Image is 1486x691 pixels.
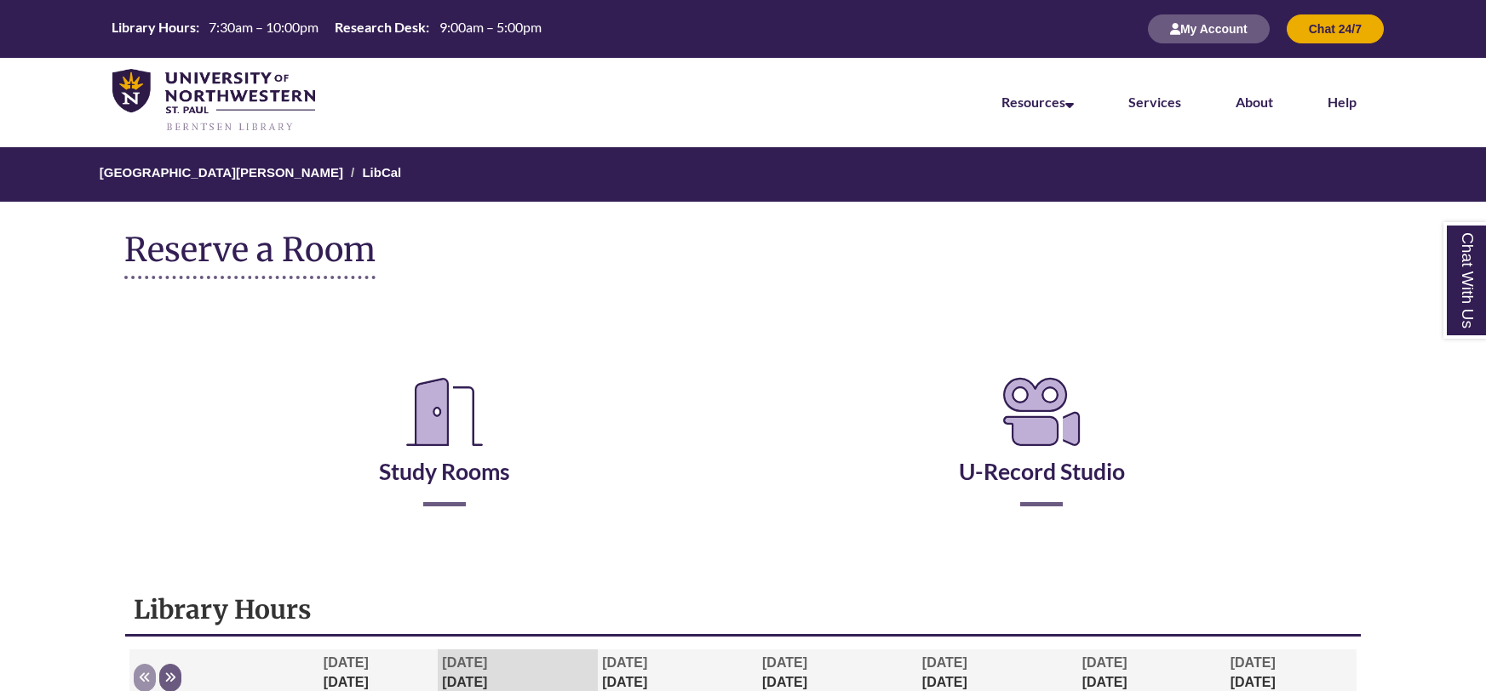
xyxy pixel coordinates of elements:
span: [DATE] [602,655,647,670]
a: About [1236,94,1273,110]
th: Library Hours: [105,18,202,37]
table: Hours Today [105,18,548,38]
h1: Reserve a Room [124,231,376,279]
button: My Account [1148,14,1270,43]
span: 7:30am – 10:00pm [209,19,318,35]
a: [GEOGRAPHIC_DATA][PERSON_NAME] [100,165,343,180]
nav: Breadcrumb [124,147,1362,202]
img: UNWSP Library Logo [112,69,315,133]
div: Reserve a Room [124,322,1362,557]
span: [DATE] [762,655,807,670]
a: LibCal [362,165,401,180]
span: [DATE] [442,655,487,670]
a: Chat 24/7 [1287,21,1384,36]
button: Chat 24/7 [1287,14,1384,43]
span: 9:00am – 5:00pm [439,19,542,35]
a: U-Record Studio [959,415,1125,485]
th: Research Desk: [328,18,432,37]
a: Study Rooms [379,415,510,485]
span: [DATE] [324,655,369,670]
a: Services [1128,94,1181,110]
span: [DATE] [922,655,967,670]
a: Resources [1001,94,1074,110]
a: Help [1328,94,1357,110]
a: Hours Today [105,18,548,40]
a: My Account [1148,21,1270,36]
span: [DATE] [1231,655,1276,670]
span: [DATE] [1082,655,1127,670]
h1: Library Hours [134,593,1352,625]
